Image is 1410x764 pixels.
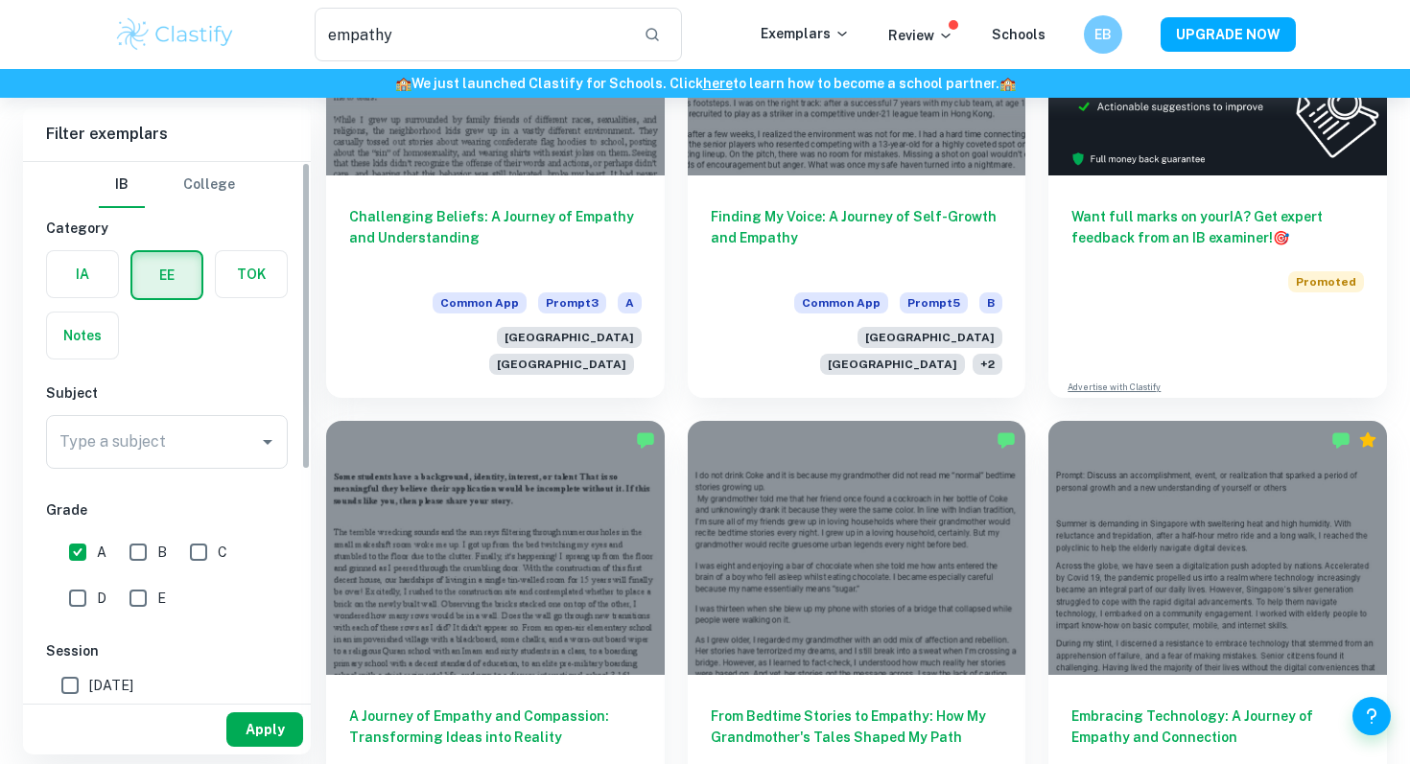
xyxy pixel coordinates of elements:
div: Filter type choice [99,162,235,208]
span: Prompt 3 [538,292,606,313]
span: 🎯 [1273,230,1289,245]
button: IB [99,162,145,208]
span: [GEOGRAPHIC_DATA] [489,354,634,375]
a: Advertise with Clastify [1068,381,1161,394]
h6: Filter exemplars [23,107,311,161]
input: Search for any exemplars... [315,8,628,61]
span: E [157,588,166,609]
span: B [979,292,1002,313]
button: IA [47,251,118,297]
a: here [703,76,733,91]
h6: Session [46,640,288,661]
h6: Subject [46,382,288,404]
p: Review [888,25,953,46]
button: Notes [47,313,118,359]
img: Marked [1331,430,1351,450]
span: + 2 [973,354,1002,375]
button: Apply [226,712,303,747]
h6: EB [1093,24,1115,45]
span: [GEOGRAPHIC_DATA] [820,354,965,375]
h6: We just launched Clastify for Schools. Click to learn how to become a school partner. [4,73,1406,94]
img: Marked [636,430,655,450]
button: Help and Feedback [1352,697,1391,735]
span: C [218,542,227,563]
span: Prompt 5 [900,292,968,313]
h6: Want full marks on your IA ? Get expert feedback from an IB examiner! [1071,206,1364,248]
span: 🏫 [395,76,411,91]
button: Open [254,428,281,455]
span: D [97,588,106,609]
span: B [157,542,167,563]
a: Schools [992,27,1046,42]
div: Premium [1358,430,1377,450]
span: [DATE] [89,675,133,696]
span: [GEOGRAPHIC_DATA] [497,327,642,348]
span: A [97,542,106,563]
span: Promoted [1288,271,1364,292]
button: EE [132,252,201,298]
button: UPGRADE NOW [1161,17,1296,52]
button: TOK [216,251,287,297]
img: Marked [997,430,1016,450]
button: EB [1084,15,1122,54]
p: Exemplars [761,23,850,44]
h6: Challenging Beliefs: A Journey of Empathy and Understanding [349,206,642,269]
button: College [183,162,235,208]
h6: Category [46,218,288,239]
span: A [618,292,642,313]
span: Common App [794,292,888,313]
h6: Grade [46,499,288,521]
img: Clastify logo [114,15,236,54]
span: Common App [433,292,527,313]
h6: Finding My Voice: A Journey of Self-Growth and Empathy [711,206,1003,269]
span: 🏫 [999,76,1016,91]
span: [GEOGRAPHIC_DATA] [858,327,1002,348]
